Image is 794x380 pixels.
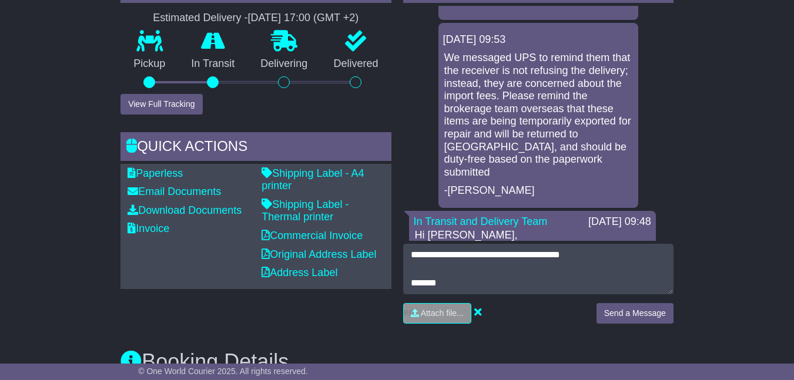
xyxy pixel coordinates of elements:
div: [DATE] 17:00 (GMT +2) [247,12,359,25]
button: Send a Message [597,303,674,324]
div: Quick Actions [120,132,391,164]
p: Delivering [247,58,320,70]
h3: Booking Details [120,350,674,374]
a: Shipping Label - Thermal printer [262,199,349,223]
p: We messaged UPS to remind them that the receiver is not refusing the delivery; instead, they are ... [444,52,632,179]
p: Delivered [320,58,391,70]
a: Original Address Label [262,248,376,260]
a: In Transit and Delivery Team [414,216,548,227]
p: -[PERSON_NAME] [444,184,632,197]
button: View Full Tracking [120,94,202,115]
a: Email Documents [128,186,221,197]
div: [DATE] 09:53 [443,33,634,46]
div: Estimated Delivery - [120,12,391,25]
a: Download Documents [128,204,242,216]
a: Shipping Label - A4 printer [262,167,364,192]
span: © One World Courier 2025. All rights reserved. [138,366,308,376]
a: Commercial Invoice [262,230,363,241]
p: Pickup [120,58,178,70]
a: Paperless [128,167,183,179]
div: [DATE] 09:48 [588,216,651,228]
p: In Transit [178,58,247,70]
a: Invoice [128,223,169,234]
a: Address Label [262,267,337,278]
p: Hi [PERSON_NAME], [415,229,650,242]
